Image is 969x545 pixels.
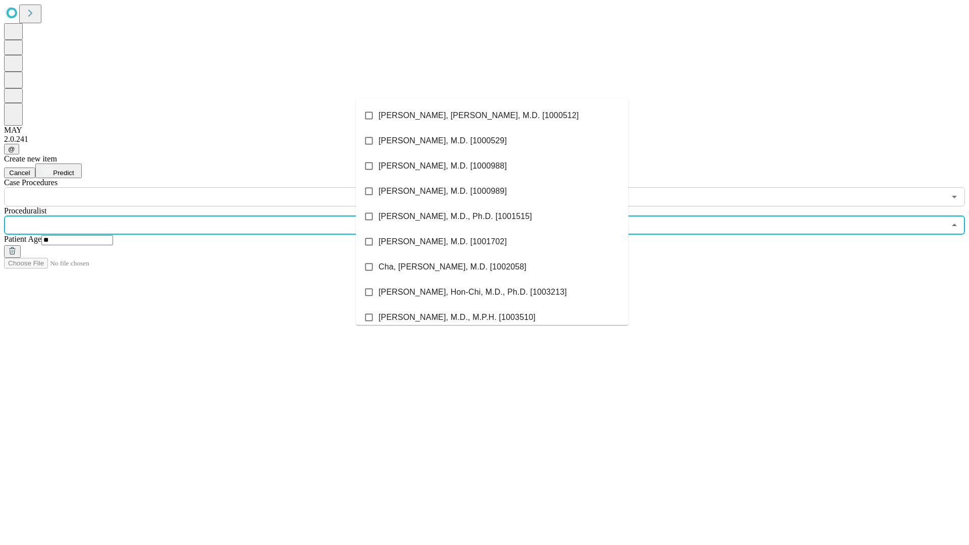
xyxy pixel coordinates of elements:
[4,135,965,144] div: 2.0.241
[4,144,19,154] button: @
[4,178,58,187] span: Scheduled Procedure
[379,160,507,172] span: [PERSON_NAME], M.D. [1000988]
[379,261,526,273] span: Cha, [PERSON_NAME], M.D. [1002058]
[4,206,46,215] span: Proceduralist
[379,110,579,122] span: [PERSON_NAME], [PERSON_NAME], M.D. [1000512]
[947,190,961,204] button: Open
[4,154,57,163] span: Create new item
[379,210,532,223] span: [PERSON_NAME], M.D., Ph.D. [1001515]
[8,145,15,153] span: @
[379,311,535,323] span: [PERSON_NAME], M.D., M.P.H. [1003510]
[379,185,507,197] span: [PERSON_NAME], M.D. [1000989]
[4,168,35,178] button: Cancel
[379,135,507,147] span: [PERSON_NAME], M.D. [1000529]
[379,286,567,298] span: [PERSON_NAME], Hon-Chi, M.D., Ph.D. [1003213]
[947,218,961,232] button: Close
[53,169,74,177] span: Predict
[4,235,41,243] span: Patient Age
[35,163,82,178] button: Predict
[379,236,507,248] span: [PERSON_NAME], M.D. [1001702]
[4,126,965,135] div: MAY
[9,169,30,177] span: Cancel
